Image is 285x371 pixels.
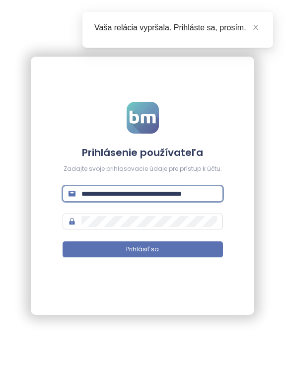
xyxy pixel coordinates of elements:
[69,190,75,197] span: mail
[63,164,223,174] div: Zadajte svoje prihlasovacie údaje pre prístup k účtu.
[69,218,75,225] span: lock
[94,22,261,34] div: Vaša relácia vypršala. Prihláste sa, prosím.
[252,24,259,31] span: close
[63,146,223,159] h4: Prihlásenie používateľa
[63,241,223,257] button: Prihlásiť sa
[127,102,159,134] img: logo
[126,245,159,254] span: Prihlásiť sa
